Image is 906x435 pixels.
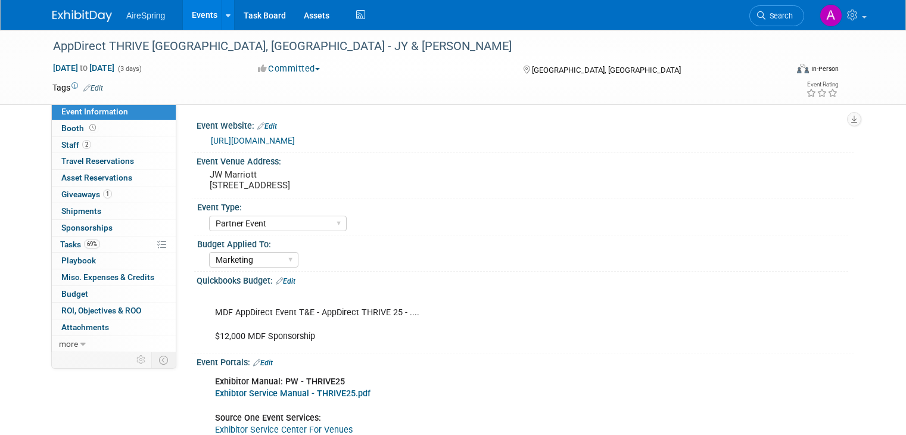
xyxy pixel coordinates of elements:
[215,377,345,387] b: Exhibitor Manual: PW - THRIVE25
[197,198,848,213] div: Event Type:
[82,140,91,149] span: 2
[87,123,98,132] span: Booth not reserved yet
[52,10,112,22] img: ExhibitDay
[60,240,100,249] span: Tasks
[52,336,176,352] a: more
[254,63,325,75] button: Committed
[52,203,176,219] a: Shipments
[197,272,854,287] div: Quickbooks Budget:
[126,11,165,20] span: AireSpring
[61,123,98,133] span: Booth
[52,269,176,285] a: Misc. Expenses & Credits
[197,353,854,369] div: Event Portals:
[811,64,839,73] div: In-Person
[207,289,726,349] div: MDF AppDirect Event T&E - AppDirect THRIVE 25 - .... $12,000 MDF Sponsorship
[61,173,132,182] span: Asset Reservations
[723,62,839,80] div: Event Format
[117,65,142,73] span: (3 days)
[215,425,353,435] a: Exhibitor Service Center For Venues
[84,240,100,248] span: 69%
[49,36,772,57] div: AppDirect THRIVE [GEOGRAPHIC_DATA], [GEOGRAPHIC_DATA] - JY & [PERSON_NAME]
[197,153,854,167] div: Event Venue Address:
[103,189,112,198] span: 1
[61,306,141,315] span: ROI, Objectives & ROO
[210,169,457,191] pre: JW Marriott [STREET_ADDRESS]
[820,4,842,27] img: Angie Handal
[749,5,804,26] a: Search
[61,206,101,216] span: Shipments
[197,235,848,250] div: Budget Applied To:
[52,237,176,253] a: Tasks69%
[52,286,176,302] a: Budget
[52,187,176,203] a: Giveaways1
[197,117,854,132] div: Event Website:
[215,413,321,423] b: Source One Event Services:
[83,84,103,92] a: Edit
[61,289,88,299] span: Budget
[61,107,128,116] span: Event Information
[276,277,295,285] a: Edit
[253,359,273,367] a: Edit
[61,272,154,282] span: Misc. Expenses & Credits
[52,82,103,94] td: Tags
[211,136,295,145] a: [URL][DOMAIN_NAME]
[532,66,681,74] span: [GEOGRAPHIC_DATA], [GEOGRAPHIC_DATA]
[52,120,176,136] a: Booth
[52,170,176,186] a: Asset Reservations
[52,137,176,153] a: Staff2
[61,140,91,150] span: Staff
[52,319,176,335] a: Attachments
[61,322,109,332] span: Attachments
[215,389,371,399] a: Exhibtor Service Manual - THRIVE25.pdf
[61,223,113,232] span: Sponsorships
[61,189,112,199] span: Giveaways
[257,122,277,130] a: Edit
[61,256,96,265] span: Playbook
[52,303,176,319] a: ROI, Objectives & ROO
[52,220,176,236] a: Sponsorships
[59,339,78,349] span: more
[131,352,152,368] td: Personalize Event Tab Strip
[52,104,176,120] a: Event Information
[52,153,176,169] a: Travel Reservations
[765,11,793,20] span: Search
[52,253,176,269] a: Playbook
[806,82,838,88] div: Event Rating
[61,156,134,166] span: Travel Reservations
[152,352,176,368] td: Toggle Event Tabs
[52,63,115,73] span: [DATE] [DATE]
[797,64,809,73] img: Format-Inperson.png
[78,63,89,73] span: to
